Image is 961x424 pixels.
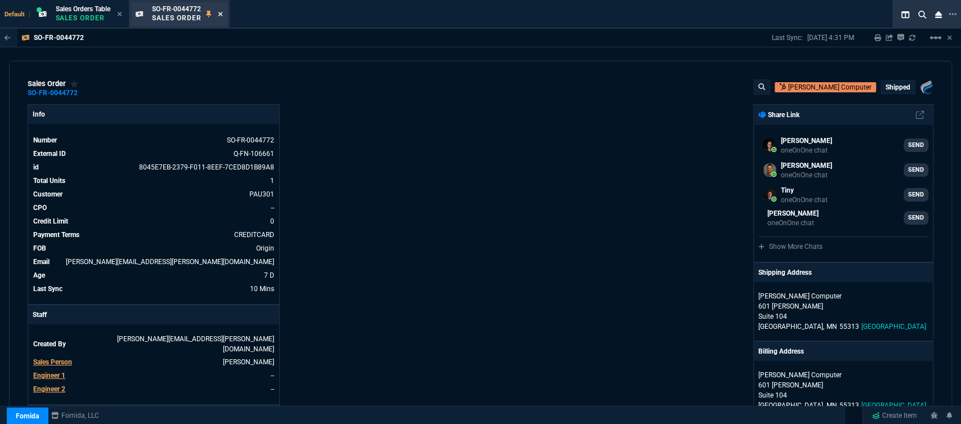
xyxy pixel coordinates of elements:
p: 601 [PERSON_NAME] [758,301,928,311]
span: ROSS [223,358,274,366]
a: Create Item [868,407,922,424]
p: [PERSON_NAME] Computer [788,82,871,92]
tr: undefined [33,202,275,213]
span: [GEOGRAPHIC_DATA] [861,323,926,331]
span: External ID [33,150,66,158]
nx-icon: Close Tab [218,10,223,19]
p: [PERSON_NAME] [781,136,832,146]
tr: See Marketplace Order [33,135,275,146]
p: Info [28,105,279,124]
a: ryan.neptune@fornida.com [758,184,928,206]
span: [GEOGRAPHIC_DATA] [861,401,926,409]
span: SO-FR-0044772 [152,5,201,13]
span: Age [33,271,45,279]
span: [GEOGRAPHIC_DATA], [758,323,824,331]
p: Staff [28,305,279,324]
p: Suite 104 [758,390,928,400]
tr: 8/13/25 => 7:00 PM [33,270,275,281]
p: oneOnOne chat [781,195,828,204]
a: SO-FR-0044772 [28,92,78,94]
span: id [33,163,39,171]
nx-icon: Close Tab [117,10,122,19]
tr: undefined [33,216,275,227]
a: msbcCompanyName [48,410,102,421]
tr: 8/20/25 => 4:31 PM [33,283,275,294]
span: CPO [33,204,47,212]
p: Billing Address [758,346,804,356]
mat-icon: Example home icon [929,31,942,44]
span: Total Units [33,177,65,185]
a: SEND [904,163,928,177]
a: Open Customer in hubSpot [775,82,876,92]
tr: undefined [33,175,275,186]
p: Tiny [781,185,828,195]
p: oneOnOne chat [781,146,832,155]
nx-icon: Open New Tab [949,9,956,20]
p: 601 [PERSON_NAME] [758,380,928,390]
span: Last Sync [33,285,62,293]
p: [PERSON_NAME] Computer [758,370,866,380]
span: Credit Limit [33,217,68,225]
span: Origin [256,244,274,252]
span: -- [271,385,274,393]
tr: undefined [33,356,275,368]
p: oneOnOne chat [767,218,819,227]
a: Show More Chats [758,243,823,251]
span: 1 [270,177,274,185]
a: Hide Workbench [947,33,952,42]
span: FIONA.ROSSI@FORNIDA.COM [117,335,274,353]
p: [DATE] 4:31 PM [807,33,854,42]
tr: undefined [33,229,275,240]
tr: undefined [33,333,275,355]
a: mike.drumm@velasea.com [758,208,928,227]
a: SEND [904,211,928,225]
span: Customer [33,190,62,198]
p: Sales Order [152,14,202,23]
nx-icon: Search [914,8,931,21]
tr: See Marketplace Order [33,148,275,159]
p: oneOnOne chat [781,171,832,180]
span: 8/20/25 => 4:31 PM [250,285,274,293]
a: SEND [904,139,928,152]
nx-icon: Back to Table [5,34,11,42]
a: SEND [904,188,928,202]
p: [PERSON_NAME] [767,208,819,218]
span: MN [826,401,837,409]
p: [PERSON_NAME] Computer [758,291,866,301]
span: FOB [33,244,46,252]
tr: undefined [33,189,275,200]
span: 55313 [839,323,859,331]
div: Add to Watchlist [70,79,78,88]
nx-icon: Split Panels [897,8,914,21]
tr: undefined [33,243,275,254]
p: Suite 104 [758,311,928,322]
span: [GEOGRAPHIC_DATA], [758,401,824,409]
p: Shipping Address [758,267,812,278]
tr: See Marketplace Order [33,162,275,173]
span: Email [33,258,50,266]
a: steven.huang@fornida.com [758,134,928,157]
p: [PERSON_NAME] [781,160,832,171]
nx-icon: Close Workbench [931,8,946,21]
p: Sales Order [56,14,110,23]
span: steve@paumen.com [66,258,274,266]
span: See Marketplace Order [139,163,274,171]
div: sales order [28,79,78,88]
span: See Marketplace Order [227,136,274,144]
a: See Marketplace Order [234,150,274,158]
span: CREDITCARD [234,231,274,239]
span: Sales Orders Table [56,5,110,13]
span: MN [826,323,837,331]
p: Share Link [758,110,799,120]
span: Default [5,11,30,18]
span: Payment Terms [33,231,79,239]
span: -- [271,372,274,380]
span: Number [33,136,57,144]
a: Chris.Hernandez@fornida.com [758,159,928,181]
tr: steve@paumen.com [33,256,275,267]
span: 0 [270,217,274,225]
span: Created By [33,340,66,348]
p: SO-FR-0044772 [34,33,84,42]
a: PAU301 [249,190,274,198]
